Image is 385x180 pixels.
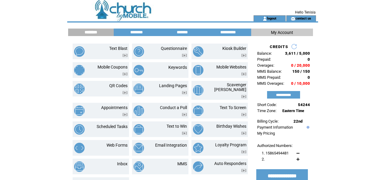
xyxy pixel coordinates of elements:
a: Conduct a Poll [160,105,187,110]
a: Text To Screen [220,105,246,110]
img: video.png [122,113,128,116]
a: Birthday Wishes [216,124,246,129]
a: Kiosk Builder [222,46,246,51]
img: contact_us_icon.gif [291,16,295,21]
img: video.png [241,132,246,135]
span: Short Code: [257,102,277,107]
span: 3,611 / 5,000 [285,51,310,56]
img: keywords.png [134,65,144,75]
img: video.png [241,95,246,98]
a: My Pricing [257,131,275,136]
img: video.png [182,91,187,94]
img: video.png [241,113,246,116]
a: Scavenger [PERSON_NAME] [214,82,246,92]
img: video.png [182,54,187,57]
span: Balance: [257,51,272,56]
a: Mobile Coupons [98,65,128,69]
img: video.png [122,91,128,94]
img: loyalty-program.png [193,143,203,153]
a: Scheduled Tasks [97,124,128,129]
img: questionnaire.png [134,46,144,57]
span: MMS Balance: [257,69,282,74]
img: text-to-screen.png [193,105,203,116]
span: Hello Tenisia [295,10,316,14]
span: Overages: [257,63,274,68]
img: video.png [241,169,246,172]
a: Auto Responders [214,161,246,166]
span: 54244 [298,102,310,107]
a: Email Integration [155,143,187,148]
span: Prepaid: [257,57,271,62]
img: video.png [241,150,246,154]
a: MMS [177,161,187,166]
img: qr-codes.png [74,84,85,94]
img: web-forms.png [74,143,85,153]
span: 1. 15865494481 [262,151,289,155]
span: 2. [262,157,265,161]
img: video.png [182,113,187,116]
img: help.gif [305,126,309,129]
a: Loyalty Program [215,142,246,147]
a: Keywords [168,65,187,70]
span: 0 [308,75,310,80]
a: Payment Information [257,125,293,130]
span: CREDITS [270,44,288,49]
span: My Account [271,30,293,35]
img: scheduled-tasks.png [74,124,85,135]
span: Eastern Time [282,109,304,113]
span: Billing Cycle: [257,119,278,124]
img: mms.png [134,161,144,172]
a: Text Blast [109,46,128,51]
span: Authorized Numbers: [257,143,293,148]
img: text-blast.png [74,46,85,57]
img: video.png [122,54,128,57]
img: kiosk-builder.png [193,46,203,57]
span: Time Zone: [257,108,276,113]
img: mobile-coupons.png [74,65,85,75]
a: Appointments [101,105,128,110]
span: MMS Prepaid: [257,75,281,80]
img: video.png [182,132,187,135]
img: video.png [122,72,128,76]
a: Web Forms [107,143,128,148]
a: Questionnaire [161,46,187,51]
img: text-to-win.png [134,124,144,135]
img: birthday-wishes.png [193,124,203,135]
span: 0 [308,57,310,62]
span: 22nd [293,119,302,124]
a: Text to Win [167,124,187,129]
span: MMS Overages: [257,81,284,86]
span: 150 / 150 [292,69,310,74]
img: video.png [241,72,246,76]
img: appointments.png [74,105,85,116]
span: 0 / 10,000 [291,81,310,86]
span: 0 / 20,000 [291,63,310,68]
img: mobile-websites.png [193,65,203,75]
a: Mobile Websites [216,65,246,69]
img: account_icon.gif [263,16,267,21]
img: landing-pages.png [134,84,144,94]
a: contact us [295,16,311,20]
img: scavenger-hunt.png [193,85,203,96]
a: QR Codes [109,83,128,88]
a: Inbox [117,161,128,166]
img: conduct-a-poll.png [134,105,144,116]
img: email-integration.png [134,143,144,153]
a: Landing Pages [159,83,187,88]
img: video.png [241,54,246,57]
img: inbox.png [74,161,85,172]
img: auto-responders.png [193,161,203,172]
a: logout [267,16,276,20]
